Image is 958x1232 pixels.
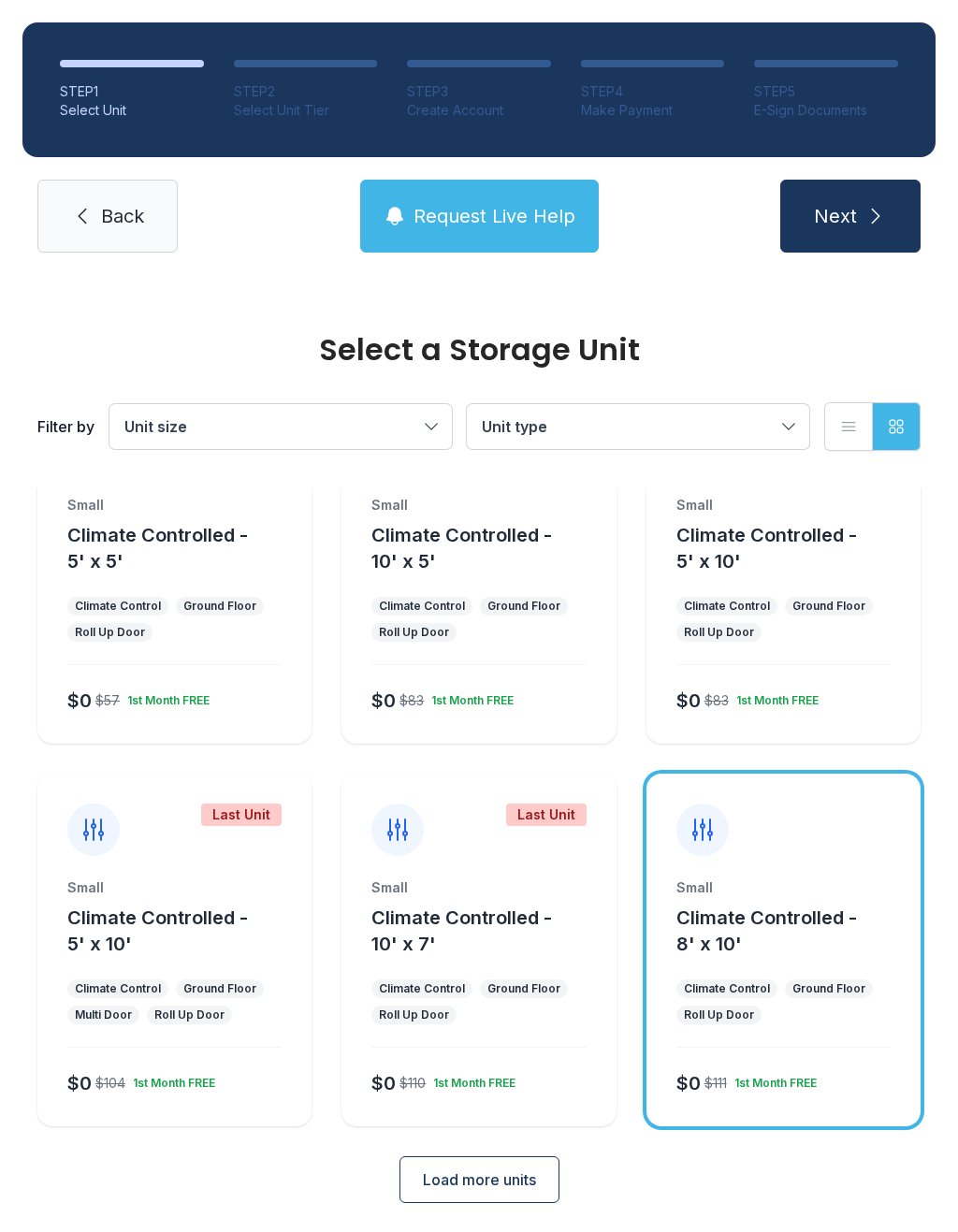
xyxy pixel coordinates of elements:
div: Roll Up Door [684,1007,754,1022]
button: Unit type [467,404,809,449]
div: Ground Floor [792,981,865,996]
div: Ground Floor [792,599,865,614]
div: STEP 4 [581,82,725,101]
div: 1st Month FREE [125,1068,215,1091]
button: Unit size [109,404,452,449]
div: 1st Month FREE [729,686,819,708]
span: Unit size [124,417,187,436]
div: Small [676,496,891,515]
div: Small [676,878,891,897]
div: Select Unit [60,101,204,120]
div: STEP 1 [60,82,204,101]
div: $0 [67,688,92,714]
div: $111 [704,1074,727,1093]
button: Climate Controlled - 10' x 7' [371,905,608,957]
button: Climate Controlled - 8' x 10' [676,905,913,957]
div: STEP 5 [754,82,898,101]
div: $0 [67,1070,92,1096]
div: Multi Door [75,1007,132,1022]
div: Create Account [407,101,551,120]
div: Last Unit [201,804,282,826]
div: Small [371,496,586,515]
span: Climate Controlled - 10' x 7' [371,906,552,955]
div: 1st Month FREE [426,1068,515,1091]
div: $110 [399,1074,426,1093]
span: Load more units [423,1168,536,1191]
div: Roll Up Door [154,1007,225,1022]
div: STEP 3 [407,82,551,101]
div: Ground Floor [487,599,560,614]
button: Climate Controlled - 5' x 10' [67,905,304,957]
div: Climate Control [75,981,161,996]
div: $83 [704,691,729,710]
div: $0 [371,1070,396,1096]
div: $57 [95,691,120,710]
span: Unit type [482,417,547,436]
div: Climate Control [379,981,465,996]
div: Roll Up Door [75,625,145,640]
span: Back [101,203,144,229]
div: Ground Floor [183,599,256,614]
div: Climate Control [684,981,770,996]
div: Select a Storage Unit [37,335,921,365]
div: Make Payment [581,101,725,120]
div: Climate Control [379,599,465,614]
div: STEP 2 [234,82,378,101]
span: Climate Controlled - 5' x 5' [67,524,248,573]
span: Next [814,203,857,229]
div: Small [67,878,282,897]
div: Climate Control [684,599,770,614]
span: Climate Controlled - 8' x 10' [676,906,857,955]
div: Roll Up Door [379,1007,449,1022]
div: Last Unit [506,804,587,826]
button: Climate Controlled - 5' x 5' [67,522,304,574]
div: Roll Up Door [379,625,449,640]
span: Climate Controlled - 10' x 5' [371,524,552,573]
button: Climate Controlled - 10' x 5' [371,522,608,574]
div: Select Unit Tier [234,101,378,120]
div: $83 [399,691,424,710]
div: $104 [95,1074,125,1093]
button: Climate Controlled - 5' x 10' [676,522,913,574]
div: Roll Up Door [684,625,754,640]
div: Small [371,878,586,897]
div: $0 [371,688,396,714]
div: $0 [676,1070,701,1096]
div: 1st Month FREE [120,686,210,708]
div: Filter by [37,415,94,438]
div: Ground Floor [183,981,256,996]
div: 1st Month FREE [424,686,514,708]
div: Small [67,496,282,515]
div: 1st Month FREE [727,1068,817,1091]
div: Climate Control [75,599,161,614]
span: Climate Controlled - 5' x 10' [67,906,248,955]
div: $0 [676,688,701,714]
span: Request Live Help [414,203,575,229]
div: Ground Floor [487,981,560,996]
div: E-Sign Documents [754,101,898,120]
span: Climate Controlled - 5' x 10' [676,524,857,573]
